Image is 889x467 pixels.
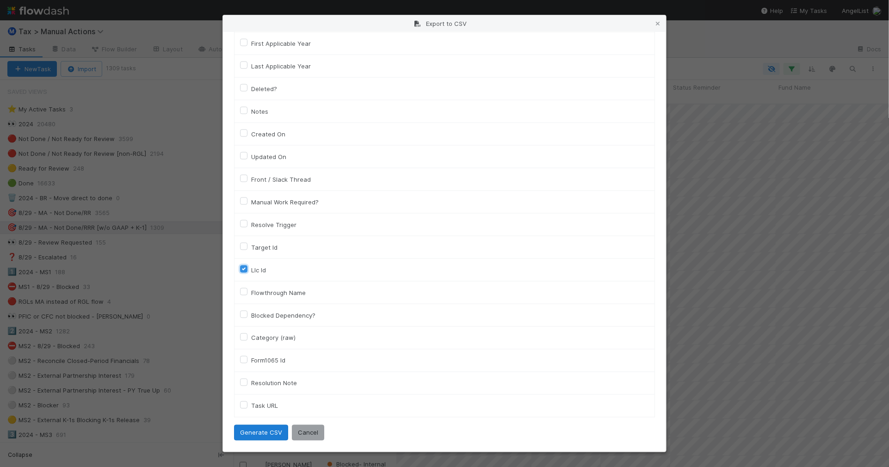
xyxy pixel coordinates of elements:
label: Last Applicable Year [251,61,311,72]
label: Manual Work Required? [251,197,319,208]
label: Category (raw) [251,332,296,344]
label: Flowthrough Name [251,287,306,298]
button: Cancel [292,425,324,441]
label: Notes [251,106,268,117]
button: Generate CSV [234,425,288,441]
label: Resolution Note [251,378,297,389]
label: Blocked Dependency? [251,310,315,321]
label: Resolve Trigger [251,219,296,230]
label: Created On [251,129,285,140]
label: Deleted? [251,83,277,94]
label: Updated On [251,151,286,162]
label: Llc Id [251,264,266,276]
label: Target Id [251,242,278,253]
label: Task URL [251,400,278,412]
label: Front / Slack Thread [251,174,311,185]
div: Export to CSV [223,15,666,32]
label: First Applicable Year [251,38,311,49]
label: Form1065 Id [251,355,285,366]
